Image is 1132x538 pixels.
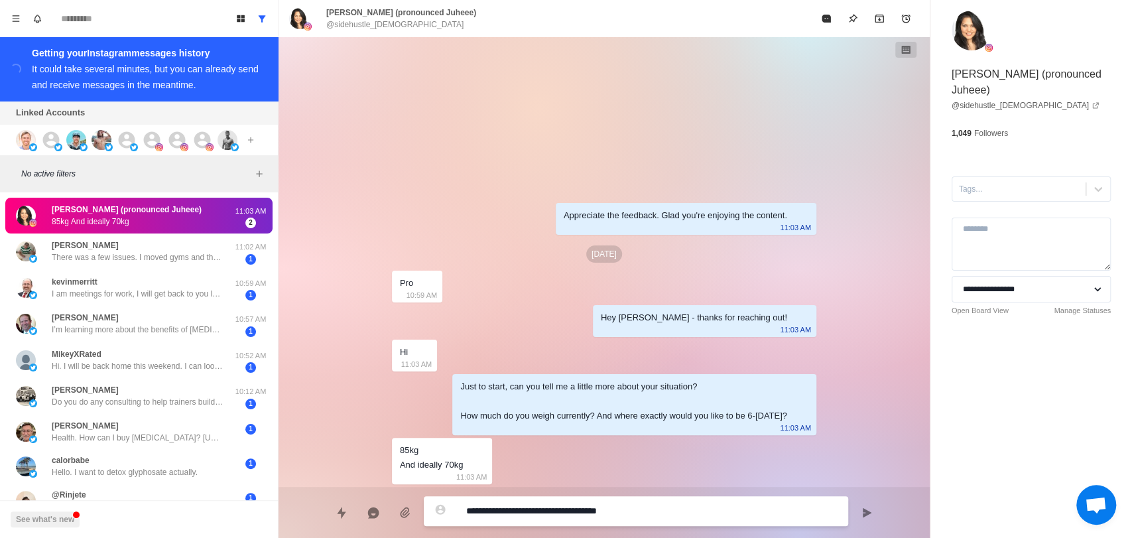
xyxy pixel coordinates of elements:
[231,143,239,151] img: picture
[326,7,476,19] p: [PERSON_NAME] (pronounced Juheee)
[32,64,259,90] div: It could take several minutes, but you can already send and receive messages in the meantime.
[251,8,273,29] button: Show all conversations
[29,255,37,263] img: picture
[29,470,37,478] img: picture
[16,206,36,226] img: picture
[234,350,267,362] p: 10:52 AM
[52,312,119,324] p: [PERSON_NAME]
[27,8,48,29] button: Notifications
[1054,305,1111,316] a: Manage Statuses
[780,322,810,337] p: 11:03 AM
[16,456,36,476] img: picture
[206,143,214,151] img: picture
[180,143,188,151] img: picture
[234,314,267,325] p: 10:57 AM
[52,420,119,432] p: [PERSON_NAME]
[230,8,251,29] button: Board View
[289,8,310,29] img: picture
[952,305,1009,316] a: Open Board View
[400,276,413,291] div: Pro
[893,5,919,32] button: Add reminder
[52,216,129,228] p: 85kg And ideally 70kg
[952,11,991,50] img: picture
[392,500,418,526] button: Add media
[32,45,262,61] div: Getting your Instagram messages history
[952,127,972,139] p: 1,049
[130,143,138,151] img: picture
[780,421,810,435] p: 11:03 AM
[92,130,111,150] img: picture
[52,466,198,478] p: Hello. I want to detox glyphosate actually.
[16,491,36,511] img: picture
[16,422,36,442] img: picture
[234,386,267,397] p: 10:12 AM
[407,288,437,303] p: 10:59 AM
[5,8,27,29] button: Menu
[52,454,90,466] p: calorbabe
[853,500,880,526] button: Send message
[16,241,36,261] img: picture
[16,130,36,150] img: picture
[866,5,893,32] button: Archive
[52,324,224,336] p: I’m learning more about the benefits of [MEDICAL_DATA] pouches. I’ve never been a smoker and was ...
[29,143,37,151] img: picture
[245,399,256,409] span: 1
[456,470,487,484] p: 11:03 AM
[29,364,37,371] img: picture
[952,66,1111,98] p: [PERSON_NAME] (pronounced Juheee)
[601,310,787,325] div: Hey [PERSON_NAME] - thanks for reaching out!
[360,500,387,526] button: Reply with AI
[245,493,256,504] span: 1
[328,500,355,526] button: Quick replies
[985,44,993,52] img: picture
[155,143,163,151] img: picture
[401,357,432,371] p: 11:03 AM
[52,396,224,408] p: Do you do any consulting to help trainers build their clientele?
[80,143,88,151] img: picture
[243,132,259,148] button: Add account
[52,251,224,263] p: There was a few issues. I moved gyms and the new gym didn’t inspire me. My mother was unwell and ...
[52,276,97,288] p: kevinmerritt
[400,443,463,472] div: 85kg And ideally 70kg
[460,379,787,423] div: Just to start, can you tell me a little more about your situation? How much do you weigh currentl...
[326,19,464,31] p: @sidehustle_[DEMOGRAPHIC_DATA]
[234,278,267,289] p: 10:59 AM
[952,100,1100,111] a: @sidehustle_[DEMOGRAPHIC_DATA]
[234,241,267,253] p: 11:02 AM
[52,489,86,501] p: @Rinjete
[52,239,119,251] p: [PERSON_NAME]
[245,424,256,435] span: 1
[16,106,85,119] p: Linked Accounts
[974,127,1008,139] p: Followers
[52,432,224,444] p: Health. How can I buy [MEDICAL_DATA]? [URL][DOMAIN_NAME]
[54,143,62,151] img: picture
[245,362,256,373] span: 1
[52,288,224,300] p: I am meetings for work, I will get back to you later.
[29,327,37,335] img: picture
[16,278,36,298] img: picture
[16,314,36,334] img: picture
[840,5,866,32] button: Pin
[780,220,810,235] p: 11:03 AM
[52,384,119,396] p: [PERSON_NAME]
[52,348,101,360] p: MikeyXRated
[11,511,80,527] button: See what's new
[105,143,113,151] img: picture
[234,206,267,217] p: 11:03 AM
[16,350,36,370] img: picture
[586,245,622,263] p: [DATE]
[813,5,840,32] button: Mark as read
[304,23,312,31] img: picture
[245,218,256,228] span: 2
[16,386,36,406] img: picture
[245,326,256,337] span: 1
[400,345,408,360] div: Hi
[218,130,237,150] img: picture
[29,291,37,299] img: picture
[21,168,251,180] p: No active filters
[66,130,86,150] img: picture
[52,360,224,372] p: Hi. I will be back home this weekend. I can look at your calendar then. Thanks
[52,204,202,216] p: [PERSON_NAME] (pronounced Juheee)
[29,435,37,443] img: picture
[245,290,256,301] span: 1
